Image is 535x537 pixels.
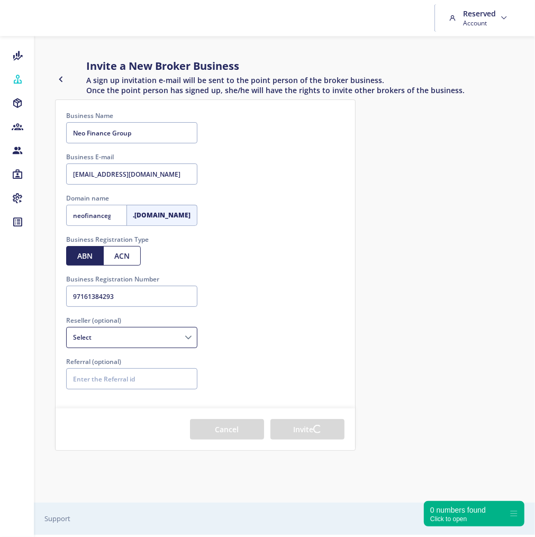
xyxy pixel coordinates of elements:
[66,286,197,307] input: Enter Business Registration Number
[463,8,496,19] h6: Reserved
[66,368,197,389] input: Enter the Referral id
[103,246,141,266] button: ACN
[66,357,197,367] label: Referral (optional)
[270,419,344,440] button: Invite
[66,163,197,185] input: Enter the Business E-mail Address
[446,4,513,32] a: Reserved Account
[66,111,197,121] label: Business Name
[66,234,197,244] label: Business Registration Type
[190,419,264,440] button: Cancel
[8,7,42,29] img: brand-logo.ec75409.png
[66,246,104,266] button: ABN
[66,274,197,284] label: Business Registration Number
[44,514,70,523] a: Support
[66,205,127,226] input: Enter the Domain Name
[66,152,197,162] label: Business E-mail
[66,122,197,143] input: Enter the Business Name
[126,205,197,226] div: .[DOMAIN_NAME]
[66,193,197,203] label: Domain name
[66,315,197,325] label: Reseller (optional)
[86,58,465,74] h4: Invite a New Broker Business
[86,75,465,95] h6: A sign up invitation e-mail will be sent to the point person of the broker business. Once the poi...
[463,19,496,28] span: Account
